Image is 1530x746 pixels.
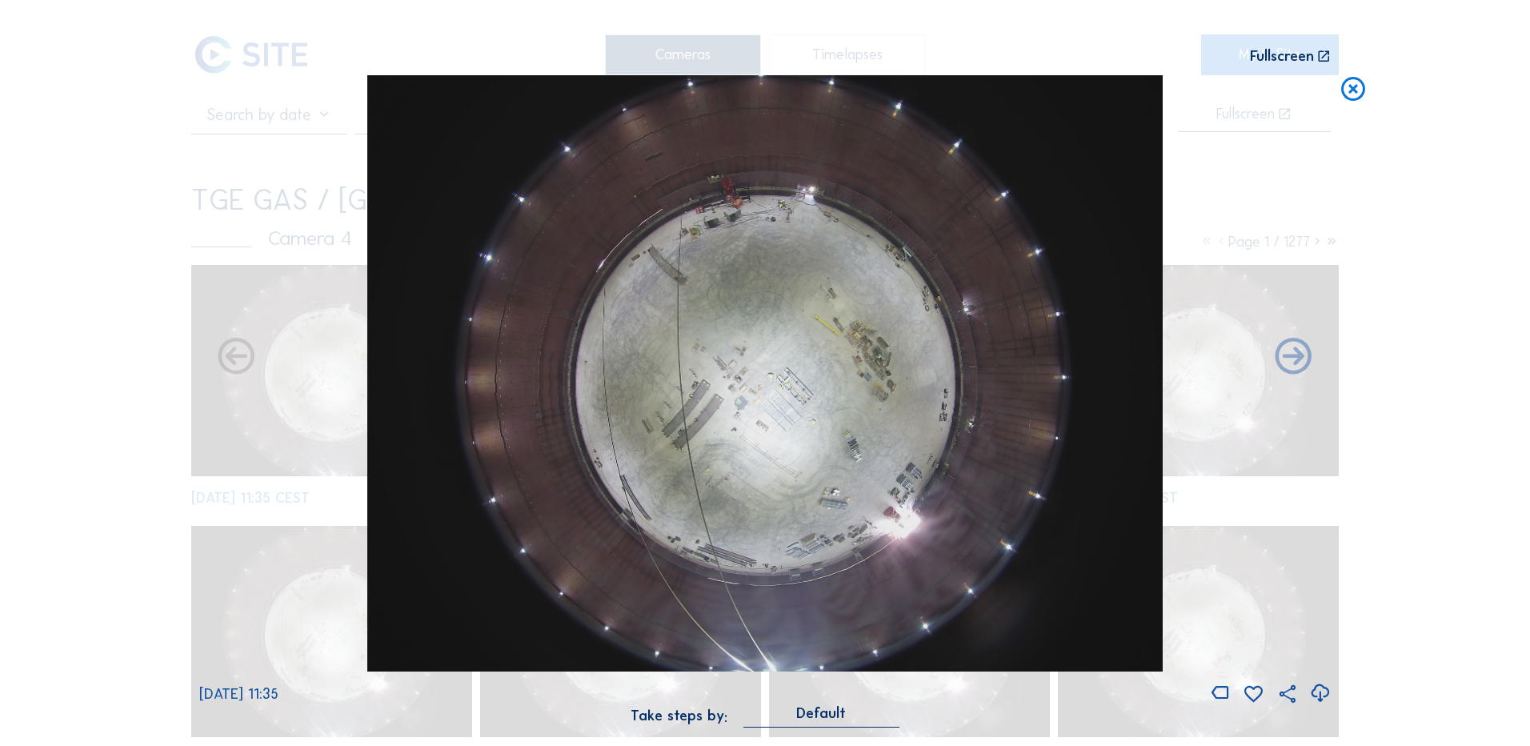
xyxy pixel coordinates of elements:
[743,706,899,728] div: Default
[1272,336,1316,380] i: Back
[631,708,727,723] div: Take steps by:
[214,336,258,380] i: Forward
[199,685,278,703] span: [DATE] 11:35
[1250,49,1314,64] div: Fullscreen
[796,706,846,720] div: Default
[367,75,1163,672] img: Image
